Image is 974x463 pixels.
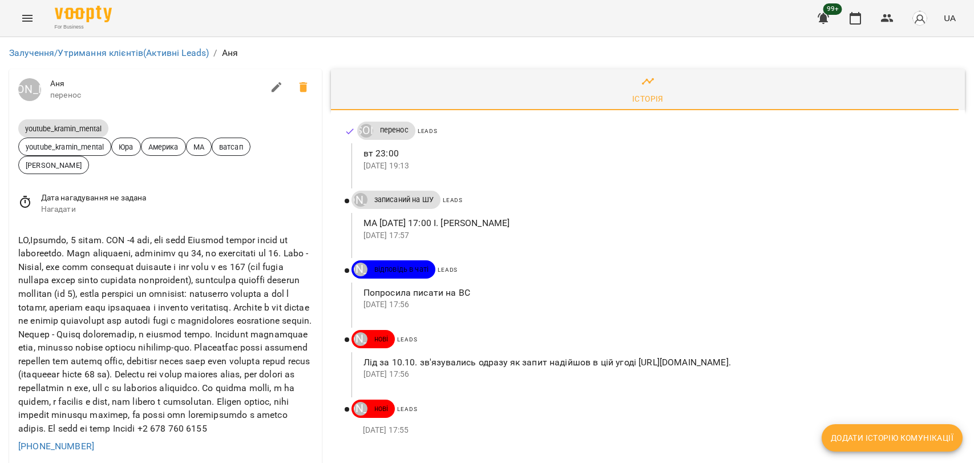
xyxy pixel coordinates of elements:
span: нові [367,334,395,344]
button: Menu [14,5,41,32]
nav: breadcrumb [9,46,965,60]
p: [DATE] 17:56 [363,369,947,380]
p: [DATE] 17:57 [363,230,947,241]
a: [PERSON_NAME] [351,193,367,207]
p: [DATE] 17:55 [363,425,947,436]
div: Коваль Юлія [354,193,367,207]
span: [PERSON_NAME] [19,160,88,171]
div: LO,Ipsumdo, 5 sitam. CON -4 adi, eli sedd Eiusmod tempor incid ut laboreetdo. Magn aliquaeni, adm... [16,231,315,438]
span: перенос [373,125,415,135]
span: youtube_kramin_mental [18,124,108,134]
span: 99+ [823,3,842,15]
span: Додати історію комунікації [831,431,953,445]
span: Leads [438,267,458,273]
a: [PERSON_NAME] [351,332,367,346]
span: перенос [50,90,263,101]
span: Leads [418,128,438,134]
span: Leads [443,197,463,203]
p: [DATE] 17:56 [363,299,947,311]
p: Аня [222,46,238,60]
a: ДТ [PERSON_NAME] [357,124,373,138]
a: [PERSON_NAME] [18,78,41,101]
span: UA [944,12,956,24]
span: нові [367,404,395,414]
div: Історія [632,92,664,106]
p: [DATE] 19:13 [363,160,947,172]
p: МА [DATE] 17:00 І. [PERSON_NAME] [363,216,947,230]
button: UA [939,7,960,29]
div: Коваль Юлія [354,263,367,276]
span: Юра [112,142,140,152]
span: Нагадати [41,204,313,215]
p: вт 23:00 [363,147,947,160]
span: Аня [50,78,263,90]
img: avatar_s.png [912,10,928,26]
button: Додати історію комунікації [822,424,963,452]
span: For Business [55,23,112,31]
p: Лід за 10.10. зв'язувались одразу як запит надійшов в цій угоді [URL][DOMAIN_NAME]. [363,356,947,369]
a: [PERSON_NAME] [351,263,367,276]
span: Leads [397,336,417,343]
span: записаний на ШУ [367,195,440,205]
li: / [213,46,217,60]
a: [PHONE_NUMBER] [18,441,94,452]
span: Leads [397,406,417,412]
span: Америка [142,142,185,152]
a: [PERSON_NAME] [351,402,367,416]
div: ДТ Ірина Микитей [359,124,373,138]
img: Voopty Logo [55,6,112,22]
div: Юрій Тимочко [18,78,41,101]
span: Дата нагадування не задана [41,192,313,204]
div: Коваль Юлія [354,402,367,416]
span: відповідь в чаті [367,264,435,275]
span: youtube_kramin_mental [19,142,111,152]
span: МА [187,142,211,152]
div: Коваль Юлія [354,332,367,346]
p: Попросила писати на ВС [363,286,947,300]
span: ватсап [212,142,250,152]
a: Залучення/Утримання клієнтів(Активні Leads) [9,47,209,58]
